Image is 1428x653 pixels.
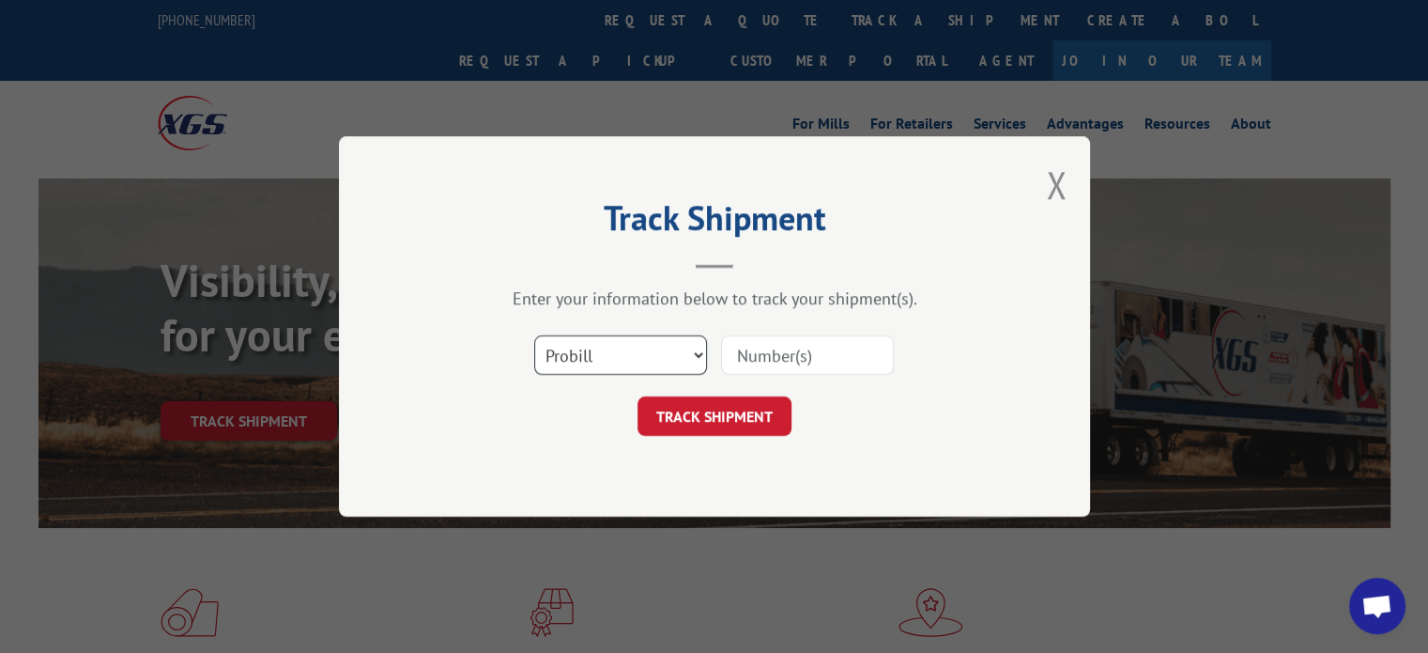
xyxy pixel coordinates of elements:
[1046,160,1067,210] button: Close modal
[433,288,996,309] div: Enter your information below to track your shipment(s).
[637,396,791,436] button: TRACK SHIPMENT
[433,205,996,241] h2: Track Shipment
[721,335,894,375] input: Number(s)
[1349,578,1405,634] div: Open chat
